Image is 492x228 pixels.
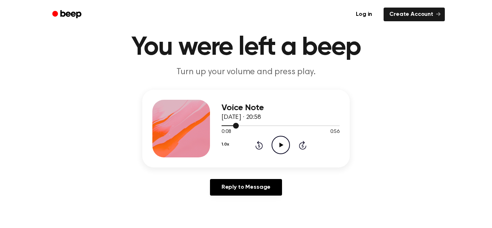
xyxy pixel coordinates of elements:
a: Create Account [384,8,445,21]
span: [DATE] · 20:58 [222,114,261,121]
h1: You were left a beep [62,35,430,61]
p: Turn up your volume and press play. [108,66,384,78]
button: 1.0x [222,138,229,151]
h3: Voice Note [222,103,340,113]
span: 0:56 [330,128,340,136]
span: 0:08 [222,128,231,136]
a: Log in [349,6,379,23]
a: Reply to Message [210,179,282,196]
a: Beep [47,8,88,22]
